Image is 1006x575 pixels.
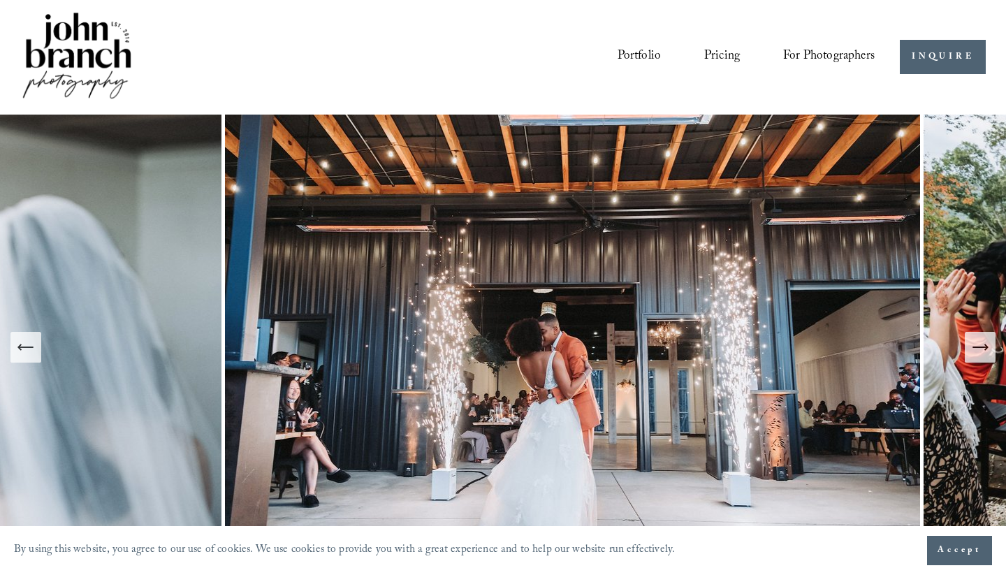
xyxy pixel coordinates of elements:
img: John Branch IV Photography [20,10,133,104]
a: folder dropdown [783,44,875,71]
a: INQUIRE [900,40,986,74]
button: Next Slide [965,332,996,363]
p: By using this website, you agree to our use of cookies. We use cookies to provide you with a grea... [14,540,675,562]
span: Accept [938,544,982,558]
a: Pricing [704,44,740,71]
a: Portfolio [618,44,662,71]
button: Previous Slide [10,332,41,363]
span: For Photographers [783,45,875,69]
button: Accept [927,536,992,565]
